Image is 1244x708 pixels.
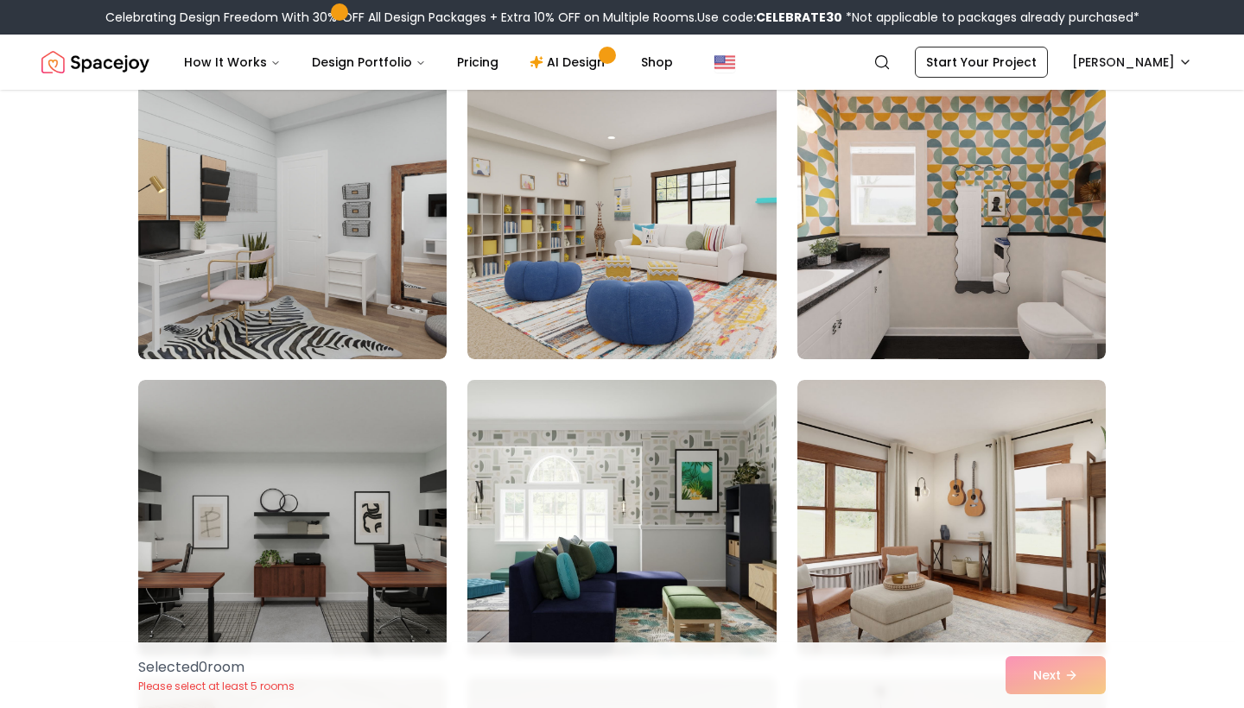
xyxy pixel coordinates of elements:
[138,380,447,656] img: Room room-4
[714,52,735,73] img: United States
[41,45,149,79] a: Spacejoy
[627,45,687,79] a: Shop
[842,9,1139,26] span: *Not applicable to packages already purchased*
[1062,47,1203,78] button: [PERSON_NAME]
[797,380,1106,656] img: Room room-6
[443,45,512,79] a: Pricing
[460,373,784,663] img: Room room-5
[516,45,624,79] a: AI Design
[915,47,1048,78] a: Start Your Project
[170,45,295,79] button: How It Works
[756,9,842,26] b: CELEBRATE30
[697,9,842,26] span: Use code:
[138,680,295,693] p: Please select at least 5 rooms
[797,83,1106,359] img: Room room-3
[41,35,1203,90] nav: Global
[41,45,149,79] img: Spacejoy Logo
[138,657,295,678] p: Selected 0 room
[467,83,776,359] img: Room room-2
[170,45,687,79] nav: Main
[105,9,1139,26] div: Celebrating Design Freedom With 30% OFF All Design Packages + Extra 10% OFF on Multiple Rooms.
[298,45,440,79] button: Design Portfolio
[138,83,447,359] img: Room room-1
